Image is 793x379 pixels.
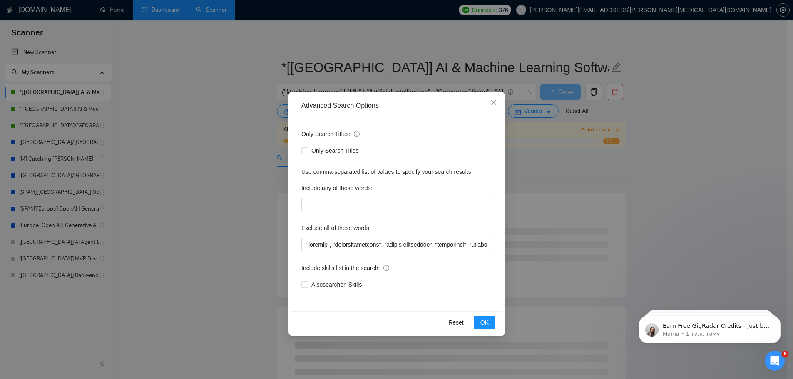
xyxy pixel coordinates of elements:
span: 8 [782,351,788,357]
span: info-circle [383,265,389,271]
div: Use comma-separated list of values to specify your search results. [301,167,492,176]
label: Include any of these words: [301,181,372,195]
button: Close [482,92,505,114]
span: Also search on Skills [308,280,365,289]
span: Only Search Titles [308,146,362,155]
span: Include skills list in the search: [301,263,389,272]
div: Advanced Search Options [301,101,492,110]
label: Exclude all of these words: [301,221,371,235]
iframe: Intercom live chat [765,351,785,371]
iframe: Intercom notifications повідомлення [626,298,793,357]
span: close [490,99,497,106]
button: OK [473,316,495,329]
span: info-circle [354,131,360,137]
span: Reset [448,318,464,327]
span: Only Search Titles: [301,129,360,139]
button: Reset [442,316,470,329]
span: OK [480,318,488,327]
